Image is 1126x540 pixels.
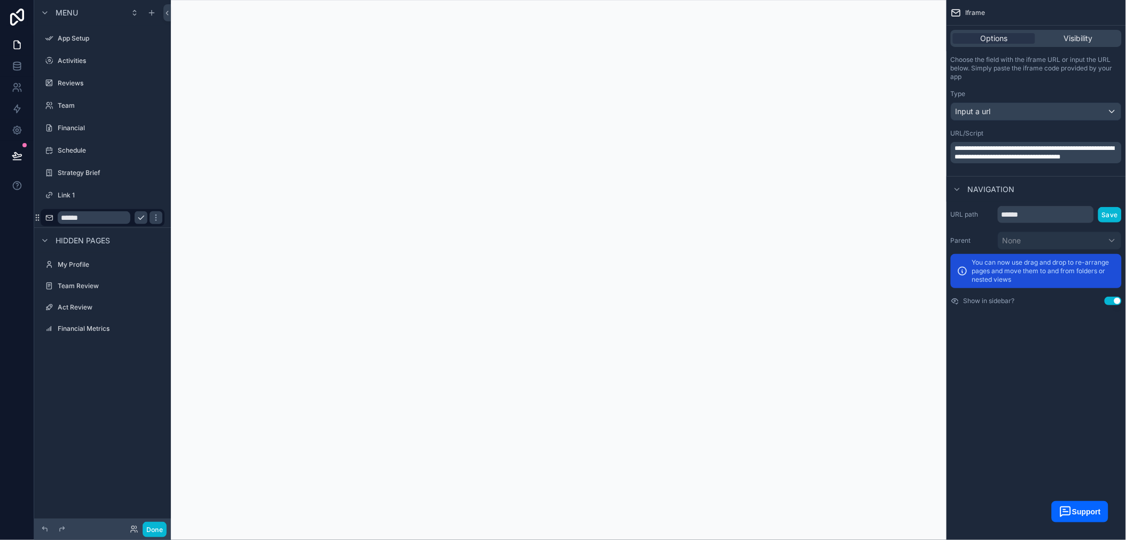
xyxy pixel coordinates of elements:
[966,9,986,17] span: Iframe
[41,164,165,181] a: Strategy Brief
[58,260,162,269] label: My Profile
[41,299,165,316] a: Act Review
[1072,507,1101,516] span: Support
[41,30,165,47] a: App Setup
[951,142,1122,163] div: scrollable content
[951,129,984,138] label: URL/Script
[951,102,1122,121] button: Input a url
[58,57,162,65] label: Activities
[41,52,165,69] a: Activities
[41,75,165,92] a: Reviews
[968,184,1015,195] span: Navigation
[956,106,991,117] span: Input a url
[58,282,162,290] label: Team Review
[58,191,162,200] label: Link 1
[41,320,165,337] a: Financial Metrics
[58,169,162,177] label: Strategy Brief
[58,324,162,333] label: Financial Metrics
[1059,505,1072,518] img: widget_launcher_white.svg
[58,146,162,155] label: Schedule
[951,55,1122,81] p: Choose the field with the iframe URL or input the URL below. Simply paste the iframe code provide...
[981,33,1008,44] span: Options
[951,236,994,245] label: Parent
[41,97,165,114] a: Team
[58,79,162,88] label: Reviews
[1064,33,1093,44] span: Visibility
[972,258,1115,284] p: You can now use drag and drop to re-arrange pages and move them to and from folders or nested views
[964,297,1015,305] label: Show in sidebar?
[58,124,162,132] label: Financial
[41,277,165,295] a: Team Review
[951,90,966,98] label: Type
[998,232,1122,250] button: None
[41,142,165,159] a: Schedule
[951,210,994,219] label: URL path
[1003,235,1021,246] span: None
[41,256,165,273] a: My Profile
[56,235,110,246] span: Hidden pages
[1098,207,1122,223] button: Save
[58,101,162,110] label: Team
[58,303,162,312] label: Act Review
[58,34,162,43] label: App Setup
[56,7,78,18] span: Menu
[143,522,167,537] button: Done
[41,120,165,137] a: Financial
